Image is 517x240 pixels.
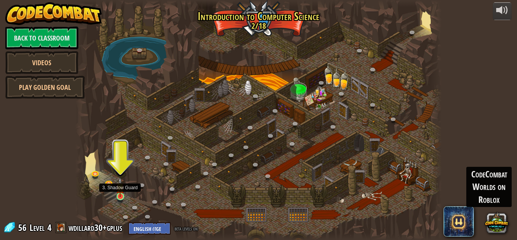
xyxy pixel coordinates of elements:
img: CodeCombat - Learn how to code by playing a game [5,2,102,25]
span: beta levels on [174,225,198,232]
span: 4 [47,221,51,234]
span: Level [30,221,45,234]
button: Adjust volume [493,2,512,20]
a: Play Golden Goal [5,76,85,99]
a: Videos [5,51,78,74]
span: 56 [18,221,29,234]
div: CodeCombat Worlds on Roblox [466,167,512,207]
img: level-banner-started.png [116,177,125,197]
a: Back to Classroom [5,27,78,49]
a: wdillard30+gplus [69,221,125,234]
